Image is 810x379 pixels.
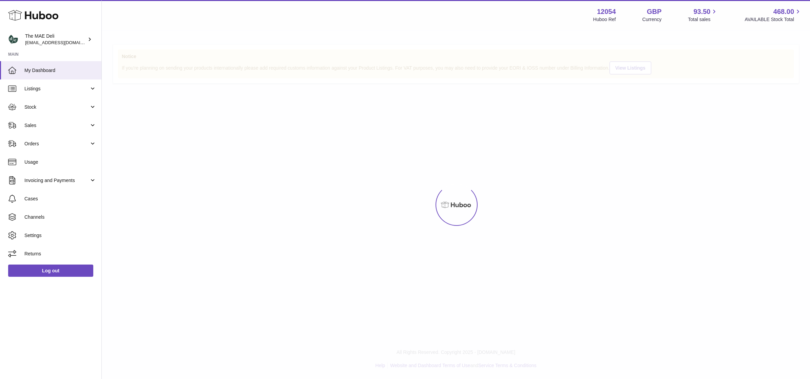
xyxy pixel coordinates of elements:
div: Huboo Ref [593,16,616,23]
span: Total sales [688,16,718,23]
a: 93.50 Total sales [688,7,718,23]
strong: 12054 [597,7,616,16]
span: Settings [24,232,96,239]
span: Invoicing and Payments [24,177,89,184]
div: Currency [642,16,662,23]
span: Stock [24,104,89,110]
span: Channels [24,214,96,220]
a: 468.00 AVAILABLE Stock Total [745,7,802,23]
span: My Dashboard [24,67,96,74]
span: 93.50 [693,7,710,16]
span: Sales [24,122,89,129]
span: AVAILABLE Stock Total [745,16,802,23]
img: logistics@deliciouslyella.com [8,34,18,44]
span: [EMAIL_ADDRESS][DOMAIN_NAME] [25,40,100,45]
span: Cases [24,196,96,202]
div: The MAE Deli [25,33,86,46]
a: Log out [8,265,93,277]
span: Orders [24,141,89,147]
span: 468.00 [773,7,794,16]
span: Usage [24,159,96,165]
span: Returns [24,251,96,257]
span: Listings [24,86,89,92]
strong: GBP [647,7,661,16]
